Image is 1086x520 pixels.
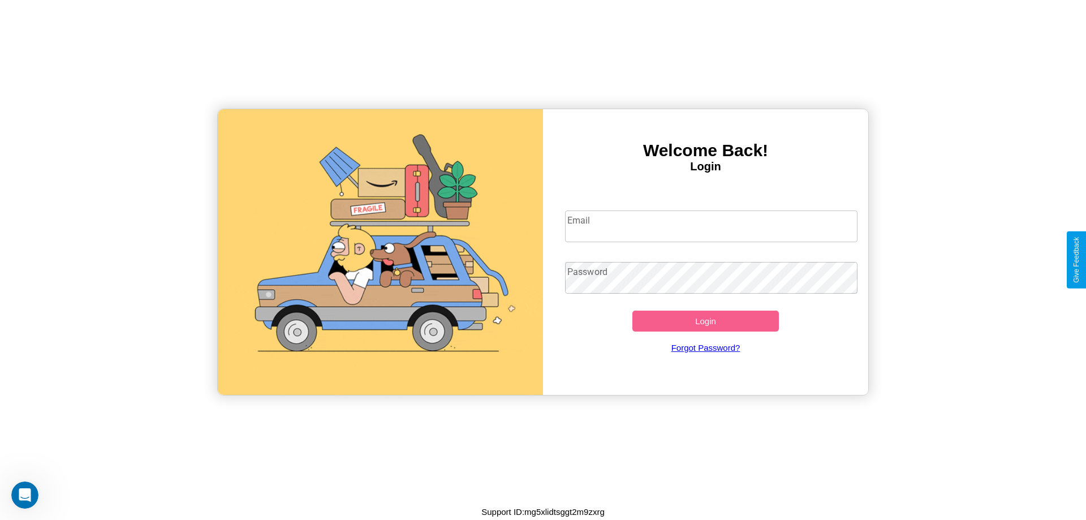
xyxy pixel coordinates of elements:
a: Forgot Password? [559,332,852,364]
iframe: Intercom live chat [11,482,38,509]
p: Support ID: mg5xlidtsggt2m9zxrg [481,504,605,519]
h3: Welcome Back! [543,141,868,160]
div: Give Feedback [1072,237,1080,283]
button: Login [632,311,779,332]
img: gif [218,109,543,395]
h4: Login [543,160,868,173]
